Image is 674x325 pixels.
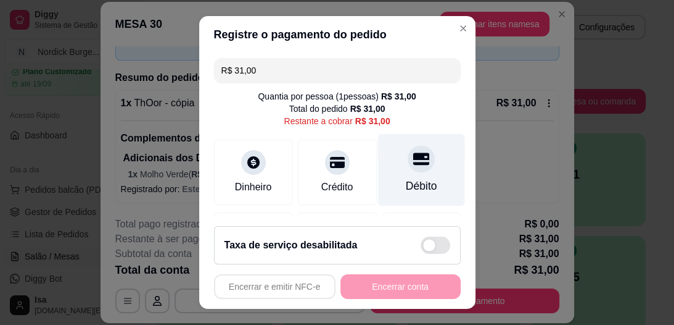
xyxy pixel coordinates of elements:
div: Dinheiro [235,180,272,195]
div: Quantia por pessoa ( 1 pessoas) [258,90,416,103]
div: Restante a cobrar [284,115,390,127]
header: Registre o pagamento do pedido [199,16,475,53]
div: R$ 31,00 [350,103,385,115]
div: Débito [405,179,437,195]
div: R$ 31,00 [381,90,416,103]
button: Close [453,19,473,38]
h2: Taxa de serviço desabilitada [224,238,358,253]
div: Total do pedido [289,103,385,115]
input: Ex.: hambúrguer de cordeiro [221,58,453,83]
div: Crédito [321,180,353,195]
div: R$ 31,00 [355,115,390,127]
